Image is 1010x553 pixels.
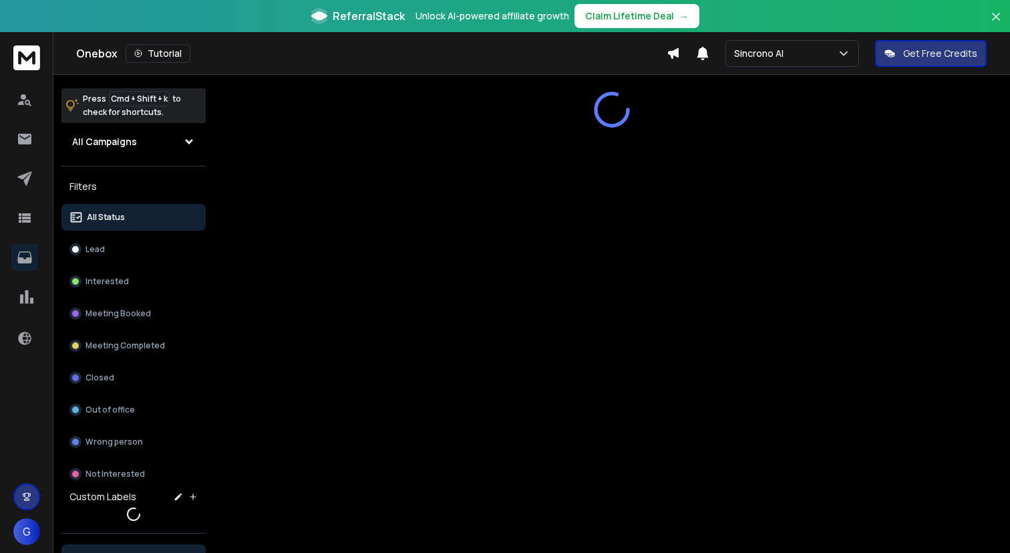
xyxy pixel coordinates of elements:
button: Lead [61,236,206,263]
p: Not Interested [86,469,145,479]
button: Interested [61,268,206,295]
button: Out of office [61,397,206,423]
button: Meeting Completed [61,332,206,359]
h3: Filters [61,177,206,196]
button: G [13,518,40,545]
h1: All Campaigns [72,135,137,148]
span: ReferralStack [333,8,405,24]
p: All Status [87,212,125,223]
button: All Status [61,204,206,231]
p: Lead [86,244,105,255]
button: Closed [61,364,206,391]
p: Closed [86,372,114,383]
button: Not Interested [61,461,206,487]
p: Press to check for shortcuts. [83,92,181,119]
span: Cmd + Shift + k [109,91,170,106]
p: Meeting Booked [86,308,151,319]
p: Out of office [86,405,135,415]
button: Get Free Credits [875,40,987,67]
button: Meeting Booked [61,300,206,327]
h3: Custom Labels [69,490,136,504]
button: Close banner [987,8,1005,40]
button: All Campaigns [61,128,206,155]
p: Sincrono AI [734,47,789,60]
p: Interested [86,276,129,287]
span: → [679,9,689,23]
button: Claim Lifetime Deal→ [574,4,699,28]
p: Unlock AI-powered affiliate growth [415,9,569,23]
div: Onebox [76,44,667,63]
p: Meeting Completed [86,340,165,351]
p: Wrong person [86,437,143,447]
button: Wrong person [61,429,206,455]
p: Get Free Credits [903,47,977,60]
button: Tutorial [126,44,190,63]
